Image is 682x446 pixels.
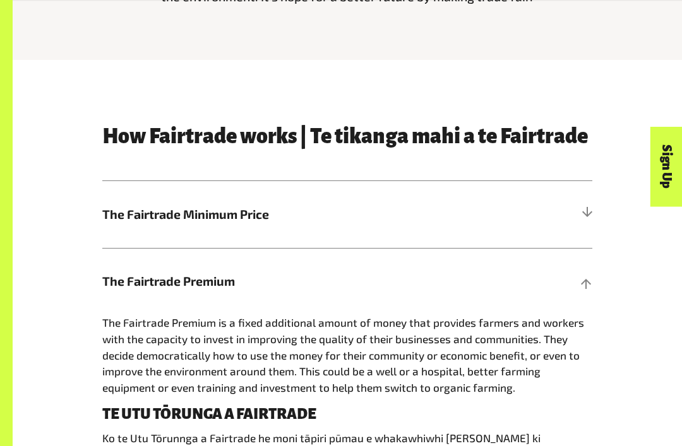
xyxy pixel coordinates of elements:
h4: TE UTU TŌRUNGA A FAIRTRADE [102,407,592,423]
h3: How Fairtrade works | Te tikanga mahi a te Fairtrade [102,126,592,149]
span: The Fairtrade Premium is a fixed additional amount of money that provides farmers and workers wit... [102,317,584,394]
span: The Fairtrade Premium [102,273,470,291]
span: The Fairtrade Minimum Price [102,206,470,224]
